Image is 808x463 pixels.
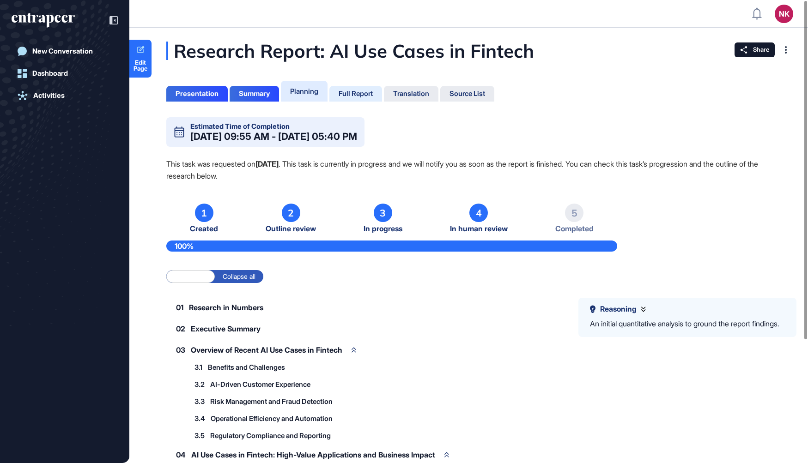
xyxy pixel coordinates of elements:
[194,381,205,388] span: 3.2
[255,159,279,168] strong: [DATE]
[393,90,429,98] div: Translation
[775,5,793,23] button: NK
[555,224,594,233] span: Completed
[176,346,185,354] span: 03
[166,270,215,283] label: Expand all
[33,91,65,100] div: Activities
[189,304,263,311] span: Research in Numbers
[190,132,357,141] div: [DATE] 09:55 AM - [DATE] 05:40 PM
[600,305,637,313] span: Reasoning
[176,304,183,311] span: 01
[210,398,333,405] span: Risk Management and Fraud Detection
[12,42,118,60] a: New Conversation
[190,123,290,130] div: Estimated Time of Completion
[290,87,318,96] div: Planning
[191,451,435,458] span: AI Use Cases in Fintech: High-Value Applications and Business Impact
[282,204,300,222] div: 2
[129,60,152,72] span: Edit Page
[194,398,205,405] span: 3.3
[210,381,310,388] span: AI-Driven Customer Experience
[364,224,402,233] span: In progress
[194,415,205,422] span: 3.4
[469,204,488,222] div: 4
[194,432,205,439] span: 3.5
[266,224,316,233] span: Outline review
[166,42,626,60] div: Research Report: AI Use Cases in Fintech
[166,241,617,252] div: 100%
[374,204,392,222] div: 3
[450,224,508,233] span: In human review
[339,90,373,98] div: Full Report
[166,158,771,182] p: This task was requested on . This task is currently in progress and we will notify you as soon as...
[176,325,185,332] span: 02
[32,69,68,78] div: Dashboard
[195,204,213,222] div: 1
[12,64,118,83] a: Dashboard
[190,224,218,233] span: Created
[450,90,485,98] div: Source List
[176,90,219,98] div: Presentation
[191,325,261,332] span: Executive Summary
[565,204,583,222] div: 5
[32,47,93,55] div: New Conversation
[191,346,342,354] span: Overview of Recent AI Use Cases in Fintech
[211,415,333,422] span: Operational Efficiency and Automation
[176,451,186,458] span: 04
[210,432,331,439] span: Regulatory Compliance and Reporting
[12,86,118,105] a: Activities
[194,364,202,371] span: 3.1
[590,318,779,330] div: An initial quantitative analysis to ground the report findings.
[239,90,270,98] div: Summary
[753,46,769,54] span: Share
[208,364,285,371] span: Benefits and Challenges
[215,270,263,283] label: Collapse all
[129,40,152,78] a: Edit Page
[12,13,75,28] div: entrapeer-logo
